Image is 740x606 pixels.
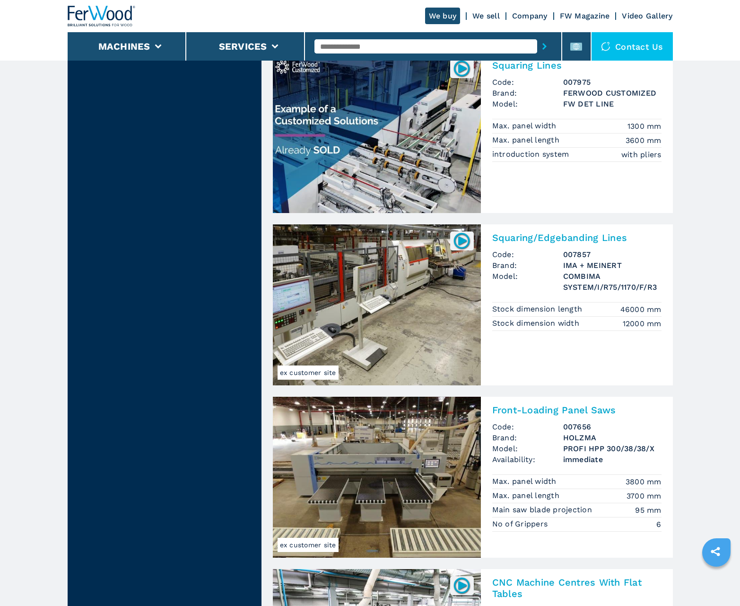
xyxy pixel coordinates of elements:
a: Front-Loading Panel Saws HOLZMA PROFI HPP 300/38/38/Xex customer siteFront-Loading Panel SawsCode... [273,397,673,558]
h2: Front-Loading Panel Saws [492,404,662,416]
span: Model: [492,98,563,109]
h3: 007975 [563,77,662,88]
em: 3700 mm [627,490,662,501]
a: sharethis [704,540,727,563]
h3: 007656 [563,421,662,432]
em: 12000 mm [623,318,662,329]
button: submit-button [537,36,552,57]
span: immediate [563,454,662,465]
a: We buy [425,8,461,24]
img: 005947 [453,576,471,595]
img: Contact us [601,42,610,51]
span: Code: [492,249,563,260]
span: Brand: [492,432,563,443]
img: Squaring Lines FERWOOD CUSTOMIZED FW DET LINE [273,52,481,213]
h3: IMA + MEINERT [563,260,662,271]
span: Availability: [492,454,563,465]
h3: PROFI HPP 300/38/38/X [563,443,662,454]
span: Model: [492,271,563,293]
p: No of Grippers [492,519,550,529]
button: Services [219,41,267,52]
a: Squaring/Edgebanding Lines IMA + MEINERT COMBIMA SYSTEM/I/R75/1170/F/R3ex customer site007857Squa... [273,224,673,385]
span: Model: [492,443,563,454]
p: introduction system [492,149,572,160]
em: 1300 mm [627,121,662,132]
a: FW Magazine [560,11,610,20]
h3: 007857 [563,249,662,260]
p: Max. panel width [492,121,559,131]
span: Code: [492,77,563,88]
img: Front-Loading Panel Saws HOLZMA PROFI HPP 300/38/38/X [273,397,481,558]
em: 3800 mm [626,476,662,487]
p: Main saw blade projection [492,505,595,515]
iframe: Chat [700,563,733,599]
p: Max. panel length [492,135,562,145]
p: Stock dimension width [492,318,582,329]
img: 007857 [453,232,471,250]
h2: Squaring Lines [492,60,662,71]
img: Squaring/Edgebanding Lines IMA + MEINERT COMBIMA SYSTEM/I/R75/1170/F/R3 [273,224,481,385]
p: Max. panel length [492,490,562,501]
em: 95 mm [635,505,661,516]
a: Video Gallery [622,11,672,20]
span: Brand: [492,88,563,98]
img: Ferwood [68,6,136,27]
a: We sell [472,11,500,20]
p: Stock dimension length [492,304,585,314]
em: with pliers [621,149,662,160]
em: 3600 mm [626,135,662,146]
span: Code: [492,421,563,432]
em: 46000 mm [620,304,662,315]
em: 6 [656,519,661,530]
h3: COMBIMA SYSTEM/I/R75/1170/F/R3 [563,271,662,293]
span: ex customer site [278,365,339,380]
h3: FW DET LINE [563,98,662,109]
h3: HOLZMA [563,432,662,443]
img: 007975 [453,59,471,78]
span: Brand: [492,260,563,271]
div: Contact us [592,32,673,61]
a: Company [512,11,548,20]
button: Machines [98,41,150,52]
p: Max. panel width [492,476,559,487]
h2: Squaring/Edgebanding Lines [492,232,662,243]
span: ex customer site [278,538,339,552]
h3: FERWOOD CUSTOMIZED [563,88,662,98]
a: Squaring Lines FERWOOD CUSTOMIZED FW DET LINE007975Squaring LinesCode:007975Brand:FERWOOD CUSTOMI... [273,52,673,213]
h2: CNC Machine Centres With Flat Tables [492,577,662,599]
